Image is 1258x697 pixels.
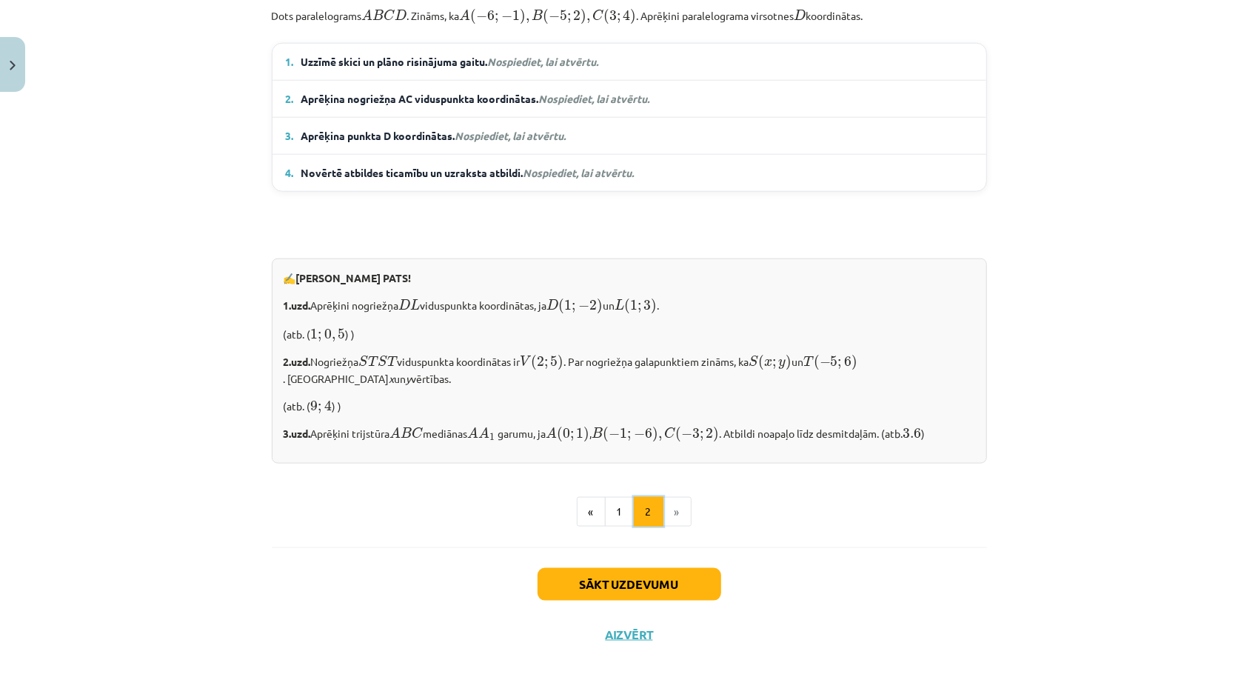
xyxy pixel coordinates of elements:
span: 3.6 [903,428,921,438]
span: 9 [311,401,318,411]
span: ( [543,9,549,24]
span: x [764,359,772,367]
span: 4 [324,400,332,411]
span: C [412,427,424,438]
span: ) [558,355,563,370]
span: ) [713,427,719,442]
button: 2 [634,497,663,527]
span: 2 [589,300,597,310]
span: 3. [286,128,294,144]
span: Novērtē atbildes ticamību un uzraksta atbildi. [301,165,635,181]
span: ( [603,427,609,442]
span: 4 [623,10,631,21]
em: Nospiediet, lai atvērtu. [488,55,599,68]
span: ) [652,427,658,442]
span: ; [838,359,842,369]
summary: 2. Aprēķina nogriežņa AC viduspunkta koordinātas.Nospiediet, lai atvērtu. [286,91,973,107]
span: 5 [550,356,558,367]
span: B [401,427,412,438]
span: A [467,427,478,438]
button: Sākt uzdevumu [538,568,721,601]
span: , [526,16,529,23]
span: D [794,10,806,20]
b: [PERSON_NAME] PATS! [296,271,412,284]
span: Uzzīmē skici un plāno risinājuma gaitu. [301,54,599,70]
span: ; [572,303,576,313]
p: ✍️ [284,270,975,286]
p: Aprēķini nogriežņa viduspunkta koordinātas, ja un . [284,295,975,315]
span: − [578,301,589,311]
span: − [549,11,560,21]
span: 1 [489,433,495,441]
span: , [332,334,335,341]
span: A [478,427,489,438]
span: − [476,11,487,21]
span: C [593,10,604,21]
span: 3 [609,10,617,21]
span: Nospiediet, lai atvērtu. [523,166,635,179]
span: ) [852,355,857,370]
span: y [778,359,786,369]
span: 5 [338,329,345,339]
summary: 3. Aprēķina punkta D koordinātas.Nospiediet, lai atvērtu. [286,128,973,144]
span: ; [570,431,574,441]
span: ; [628,431,632,441]
span: 2. [286,91,294,107]
span: ( [758,355,764,370]
span: ; [617,13,620,23]
span: Nospiediet, lai atvērtu. [539,92,650,105]
span: ) [520,9,526,24]
span: ( [814,355,820,370]
span: T [803,356,813,366]
span: B [532,10,543,20]
span: 0 [324,329,332,339]
span: 2 [706,428,713,438]
span: Nospiediet, lai atvērtu. [455,129,566,142]
span: ) [584,427,590,442]
p: (atb. ( ) ) [284,324,975,342]
span: − [609,429,620,439]
span: 1 [311,329,318,339]
button: « [577,497,606,527]
span: ; [318,332,322,341]
span: S [749,356,758,367]
span: ( [531,355,537,370]
span: 5 [831,356,838,367]
span: − [634,429,645,439]
span: ; [700,431,703,441]
span: Aprēķina punkta D koordinātas. [301,128,566,144]
span: 1 [512,10,520,21]
span: 0 [563,428,570,438]
p: Aprēķini trijstūra mediānas ​ garumu, ja , . Atbildi noapaļo līdz desmitdaļām. (atb. ) [284,423,975,443]
span: Aprēķina nogriežņa AC viduspunkta koordinātas. [301,91,650,107]
span: 5 [560,10,567,21]
span: L [615,299,624,310]
span: 6 [487,10,495,21]
span: ( [559,299,565,314]
span: B [592,427,603,438]
b: 3.uzd. [284,427,311,440]
span: ( [470,9,476,24]
span: C [664,427,675,438]
button: 1 [605,497,635,527]
span: ( [624,299,630,314]
span: 6 [844,356,852,367]
span: ; [318,404,322,413]
span: L [411,299,421,310]
span: D [547,299,559,310]
b: 2.uzd. [284,355,311,368]
span: ( [675,427,681,442]
b: 1.uzd. [284,299,311,312]
span: S [359,356,369,367]
span: , [658,433,662,441]
span: ; [544,359,548,369]
span: V [520,356,531,367]
i: y [406,372,412,385]
span: D [399,299,411,310]
span: 2 [537,356,544,367]
summary: 1. Uzzīmē skici un plāno risinājuma gaitu.Nospiediet, lai atvērtu. [286,54,973,70]
span: S [378,356,387,367]
span: 2 [573,10,581,21]
span: 3 [692,428,700,438]
span: , [586,16,590,23]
